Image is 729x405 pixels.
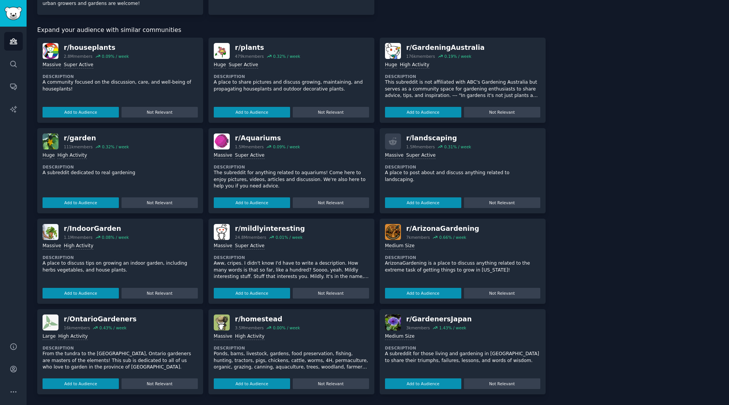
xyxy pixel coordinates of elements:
[43,74,198,79] dt: Description
[43,164,198,170] dt: Description
[235,144,264,149] div: 1.5M members
[385,197,461,208] button: Add to Audience
[385,62,397,69] div: Huge
[64,133,129,143] div: r/ garden
[385,255,540,260] dt: Description
[64,243,93,250] div: High Activity
[235,152,265,159] div: Super Active
[43,107,119,118] button: Add to Audience
[214,79,369,92] p: A place to share pictures and discuss growing, maintaining, and propagating houseplants and outdo...
[214,62,226,69] div: Huge
[385,260,540,273] p: ArizonaGardening is a place to discuss anything related to the extreme task of getting things to ...
[406,144,435,149] div: 1.5M members
[214,43,230,59] img: plants
[102,235,129,240] div: 0.08 % / week
[385,164,540,170] dt: Description
[43,260,198,273] p: A place to discuss tips on growing an indoor garden, including herbs vegetables, and house plants.
[214,260,369,280] p: Aww, cripes. I didn't know I'd have to write a description. How many words is that so far, like a...
[214,345,369,351] dt: Description
[464,378,540,389] button: Not Relevant
[273,325,300,330] div: 0.00 % / week
[43,133,58,149] img: garden
[385,333,415,340] div: Medium Size
[214,152,232,159] div: Massive
[235,333,265,340] div: High Activity
[214,351,369,371] p: Ponds, barns, livestock, gardens, food preservation, fishing, hunting, tractors, pigs, chickens, ...
[214,170,369,190] p: The subreddit for anything related to aquariums! Come here to enjoy pictures, videos, articles an...
[214,255,369,260] dt: Description
[235,314,300,324] div: r/ homestead
[293,197,369,208] button: Not Relevant
[214,378,290,389] button: Add to Audience
[43,255,198,260] dt: Description
[235,235,266,240] div: 24.8M members
[229,62,258,69] div: Super Active
[385,345,540,351] dt: Description
[406,133,471,143] div: r/ landscaping
[214,288,290,299] button: Add to Audience
[406,235,430,240] div: 7k members
[214,224,230,240] img: mildlyinteresting
[276,235,303,240] div: 0.01 % / week
[214,107,290,118] button: Add to Audience
[43,79,198,92] p: A community focused on the discussion, care, and well-being of houseplants!
[385,314,401,330] img: GardenersJapan
[385,243,415,250] div: Medium Size
[99,325,126,330] div: 0.43 % / week
[385,43,401,59] img: GardeningAustralia
[43,378,119,389] button: Add to Audience
[385,107,461,118] button: Add to Audience
[385,79,540,99] p: This subreddit is not affiliated with ABC's Gardening Australia but serves as a community space f...
[385,224,401,240] img: ArizonaGardening
[406,224,479,233] div: r/ ArizonaGardening
[43,288,119,299] button: Add to Audience
[43,351,198,371] p: From the tundra to the [GEOGRAPHIC_DATA], Ontario gardeners are masters of the elements! This sub...
[64,54,93,59] div: 2.8M members
[400,62,429,69] div: High Activity
[64,62,93,69] div: Super Active
[444,54,471,59] div: 0.19 % / week
[121,378,198,389] button: Not Relevant
[385,288,461,299] button: Add to Audience
[235,224,305,233] div: r/ mildlyinteresting
[406,152,436,159] div: Super Active
[43,197,119,208] button: Add to Audience
[214,243,232,250] div: Massive
[235,325,264,330] div: 3.5M members
[273,54,300,59] div: 0.32 % / week
[64,314,137,324] div: r/ OntarioGardeners
[121,107,198,118] button: Not Relevant
[235,243,265,250] div: Super Active
[214,314,230,330] img: homestead
[102,54,129,59] div: 0.09 % / week
[406,43,485,52] div: r/ GardeningAustralia
[293,288,369,299] button: Not Relevant
[43,314,58,330] img: OntarioGardeners
[37,25,181,35] span: Expand your audience with similar communities
[64,144,93,149] div: 111k members
[235,54,264,59] div: 479k members
[214,197,290,208] button: Add to Audience
[57,152,87,159] div: High Activity
[214,333,232,340] div: Massive
[385,74,540,79] dt: Description
[406,325,430,330] div: 3k members
[406,54,435,59] div: 176k members
[235,133,300,143] div: r/ Aquariums
[439,325,466,330] div: 1.43 % / week
[121,197,198,208] button: Not Relevant
[43,333,55,340] div: Large
[43,152,55,159] div: Huge
[43,43,58,59] img: houseplants
[64,224,129,233] div: r/ IndoorGarden
[235,43,300,52] div: r/ plants
[43,345,198,351] dt: Description
[214,74,369,79] dt: Description
[439,235,466,240] div: 0.66 % / week
[58,333,88,340] div: High Activity
[293,107,369,118] button: Not Relevant
[5,7,22,20] img: GummySearch logo
[64,43,129,52] div: r/ houseplants
[385,378,461,389] button: Add to Audience
[385,170,540,183] p: A place to post about and discuss anything related to landscaping.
